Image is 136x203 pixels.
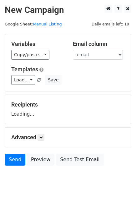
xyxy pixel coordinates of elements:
[11,75,35,85] a: Load...
[45,75,61,85] button: Save
[11,134,125,141] h5: Advanced
[5,154,25,166] a: Send
[11,41,63,47] h5: Variables
[73,41,125,47] h5: Email column
[5,5,131,15] h2: New Campaign
[33,22,62,26] a: Manual Listing
[5,22,62,26] small: Google Sheet:
[27,154,54,166] a: Preview
[11,50,49,60] a: Copy/paste...
[11,66,38,73] a: Templates
[89,22,131,26] a: Daily emails left: 10
[11,101,125,118] div: Loading...
[56,154,103,166] a: Send Test Email
[11,101,125,108] h5: Recipients
[89,21,131,28] span: Daily emails left: 10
